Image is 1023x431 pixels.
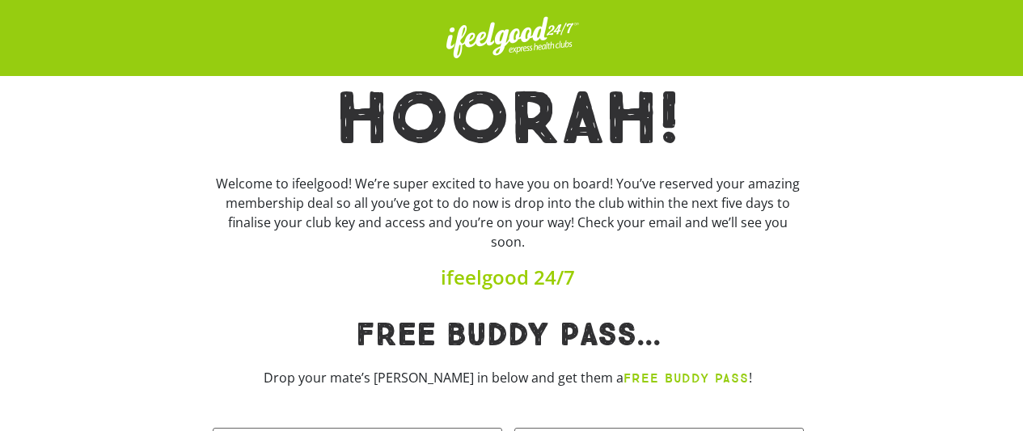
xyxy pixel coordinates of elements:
strong: FREE BUDDY PASS [624,370,749,386]
div: Welcome to ifeelgood! We’re super excited to have you on board! You’ve reserved your amazing memb... [213,174,804,251]
p: Drop your mate’s [PERSON_NAME] in below and get them a ! [213,368,804,388]
h1: HOORAH! [213,84,804,158]
h1: Free Buddy pass... [213,319,804,352]
h4: ifeelgood 24/7 [213,268,804,287]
